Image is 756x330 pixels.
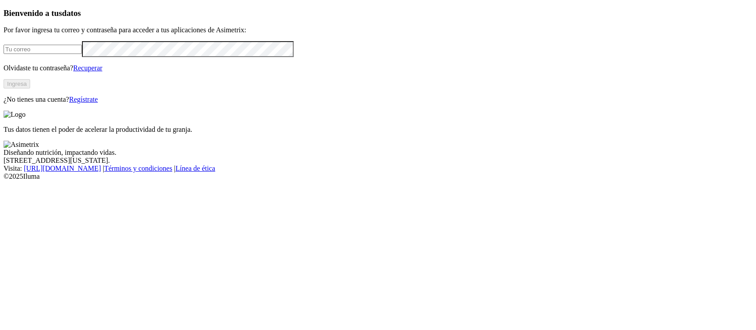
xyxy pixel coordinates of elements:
h3: Bienvenido a tus [4,8,752,18]
a: Recuperar [73,64,102,72]
img: Logo [4,111,26,119]
p: Olvidaste tu contraseña? [4,64,752,72]
button: Ingresa [4,79,30,88]
p: ¿No tienes una cuenta? [4,96,752,104]
div: Diseñando nutrición, impactando vidas. [4,149,752,157]
p: Tus datos tienen el poder de acelerar la productividad de tu granja. [4,126,752,134]
img: Asimetrix [4,141,39,149]
p: Por favor ingresa tu correo y contraseña para acceder a tus aplicaciones de Asimetrix: [4,26,752,34]
div: Visita : | | [4,165,752,173]
span: datos [62,8,81,18]
div: [STREET_ADDRESS][US_STATE]. [4,157,752,165]
a: Términos y condiciones [104,165,172,172]
a: Regístrate [69,96,98,103]
a: [URL][DOMAIN_NAME] [24,165,101,172]
div: © 2025 Iluma [4,173,752,180]
a: Línea de ética [175,165,215,172]
input: Tu correo [4,45,82,54]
